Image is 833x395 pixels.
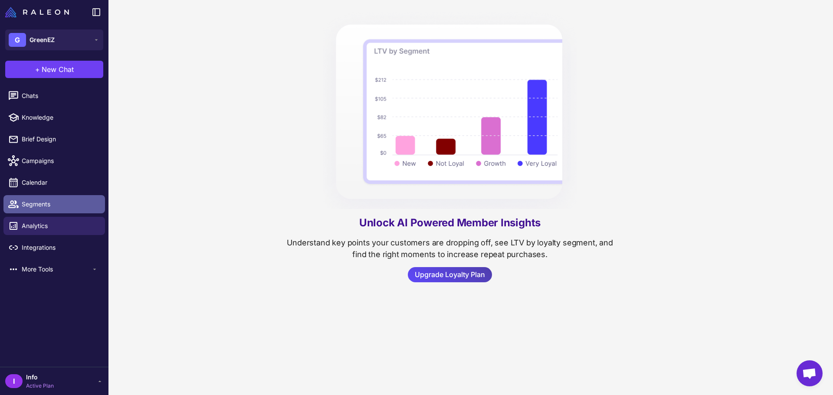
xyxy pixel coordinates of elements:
[3,87,105,105] a: Chats
[3,238,105,257] a: Integrations
[3,130,105,148] a: Brief Design
[5,61,103,78] button: +New Chat
[22,134,98,144] span: Brief Design
[26,372,54,382] span: Info
[22,221,98,231] span: Analytics
[9,33,26,47] div: G
[5,7,72,17] a: Raleon Logo
[3,195,105,213] a: Segments
[359,216,541,230] a: Unlock AI Powered Member Insights
[797,360,823,386] a: Open chat
[35,64,40,75] span: +
[22,243,98,252] span: Integrations
[323,12,577,209] img: UpgradeInsights.9ede345a.png
[42,64,74,75] span: New Chat
[22,91,98,101] span: Chats
[22,264,91,274] span: More Tools
[5,29,103,50] button: GGreenEZ
[3,152,105,170] a: Campaigns
[26,382,54,390] span: Active Plan
[22,178,98,187] span: Calendar
[285,237,615,260] p: Understand key points your customers are dropping off, see LTV by loyalty segment, and find the r...
[5,374,23,388] div: I
[3,108,105,127] a: Knowledge
[30,35,55,45] span: GreenEZ
[3,173,105,192] a: Calendar
[5,7,69,17] img: Raleon Logo
[22,199,98,209] span: Segments
[22,113,98,122] span: Knowledge
[415,267,485,282] span: Upgrade Loyalty Plan
[3,217,105,235] a: Analytics
[22,156,98,166] span: Campaigns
